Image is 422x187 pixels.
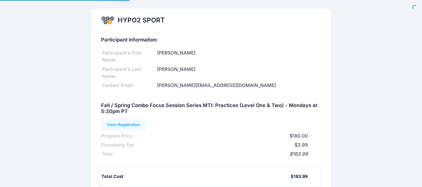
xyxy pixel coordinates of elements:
div: Participant's First Name: [101,50,156,64]
div: $3.99 [134,142,308,149]
div: Total Cost [101,173,291,180]
h2: HYPO2 SPORT [118,16,165,24]
div: Total [101,151,112,158]
div: Processing Fee [101,142,134,149]
h5: Participant Information: [101,37,321,43]
div: Contact Email: [101,82,156,89]
div: [PERSON_NAME][EMAIL_ADDRESS][DOMAIN_NAME] [156,82,321,89]
div: [PERSON_NAME] [156,50,321,64]
a: View Registration [101,119,146,130]
div: [PERSON_NAME] [156,66,321,80]
div: Program Price [101,132,132,139]
div: Participant's Last Name: [101,66,156,80]
div: $183.99 [112,151,308,158]
div: $183.99 [291,173,308,180]
span: $180.00 [290,133,308,138]
h5: Fall / Spring Combo Focus Session Series MTI: Practices (Level One & Two) - Mondays at 5:30pm PT [101,103,321,115]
